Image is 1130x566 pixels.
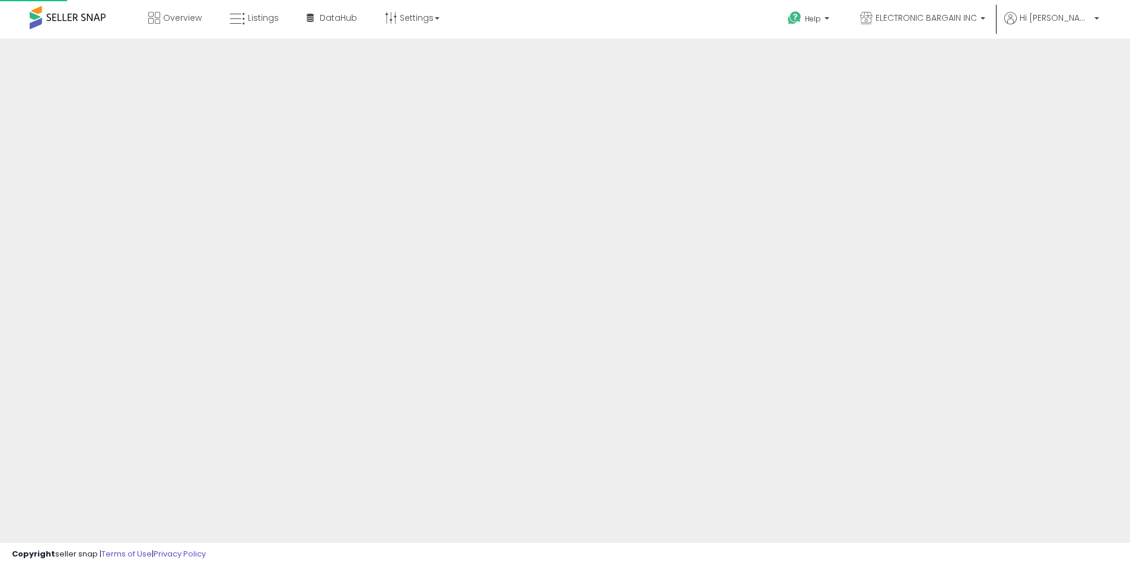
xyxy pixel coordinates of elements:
span: DataHub [320,12,357,24]
span: ELECTRONIC BARGAIN INC [876,12,977,24]
strong: Copyright [12,548,55,559]
span: Overview [163,12,202,24]
i: Get Help [787,11,802,26]
span: Listings [248,12,279,24]
a: Help [778,2,841,39]
span: Hi [PERSON_NAME] [1020,12,1091,24]
a: Privacy Policy [154,548,206,559]
div: seller snap | | [12,549,206,560]
a: Terms of Use [101,548,152,559]
span: Help [805,14,821,24]
a: Hi [PERSON_NAME] [1004,12,1099,39]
